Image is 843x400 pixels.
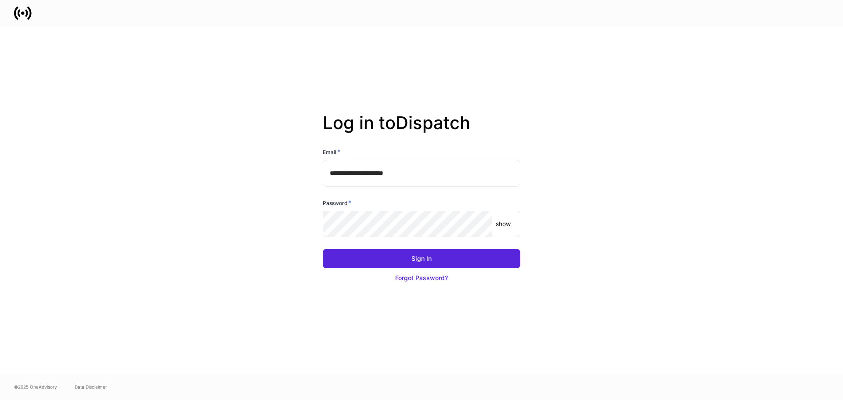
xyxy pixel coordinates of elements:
h6: Password [323,198,351,207]
p: show [496,220,511,228]
a: Data Disclaimer [75,383,107,390]
button: Forgot Password? [323,268,520,288]
span: © 2025 OneAdvisory [14,383,57,390]
h2: Log in to Dispatch [323,112,520,148]
button: Sign In [323,249,520,268]
h6: Email [323,148,340,156]
div: Forgot Password? [395,274,448,282]
div: Sign In [411,254,432,263]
